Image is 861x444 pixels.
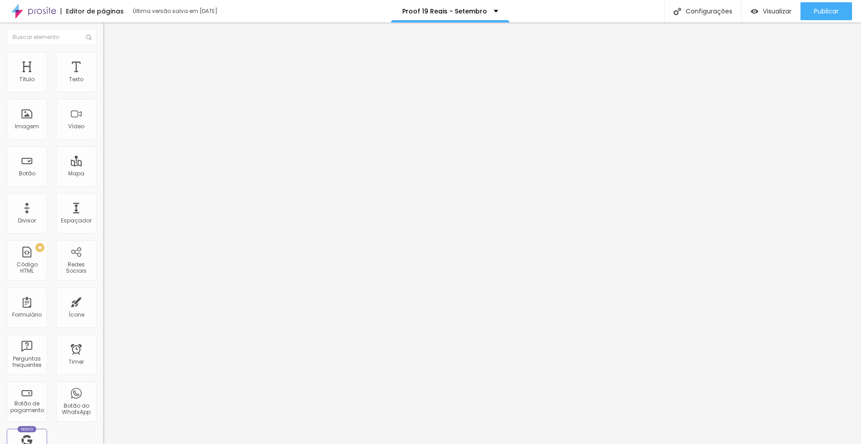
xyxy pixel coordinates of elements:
[763,8,791,15] span: Visualizar
[133,9,236,14] div: Última versão salva em [DATE]
[69,76,83,83] div: Texto
[58,261,94,274] div: Redes Sociais
[68,123,84,130] div: Vídeo
[800,2,852,20] button: Publicar
[751,8,758,15] img: view-1.svg
[58,403,94,416] div: Botão do WhatsApp
[15,123,39,130] div: Imagem
[814,8,839,15] span: Publicar
[9,400,44,414] div: Botão de pagamento
[86,35,91,40] img: Icone
[17,426,37,432] div: Novo
[69,359,84,365] div: Timer
[9,261,44,274] div: Código HTML
[19,76,35,83] div: Título
[61,8,124,14] div: Editor de páginas
[742,2,800,20] button: Visualizar
[674,8,681,15] img: Icone
[61,218,91,224] div: Espaçador
[12,312,42,318] div: Formulário
[68,170,84,177] div: Mapa
[402,8,487,14] p: Proof 19 Reais - Setembro
[18,218,36,224] div: Divisor
[103,22,861,444] iframe: Editor
[9,356,44,369] div: Perguntas frequentes
[19,170,35,177] div: Botão
[7,29,96,45] input: Buscar elemento
[69,312,84,318] div: Ícone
